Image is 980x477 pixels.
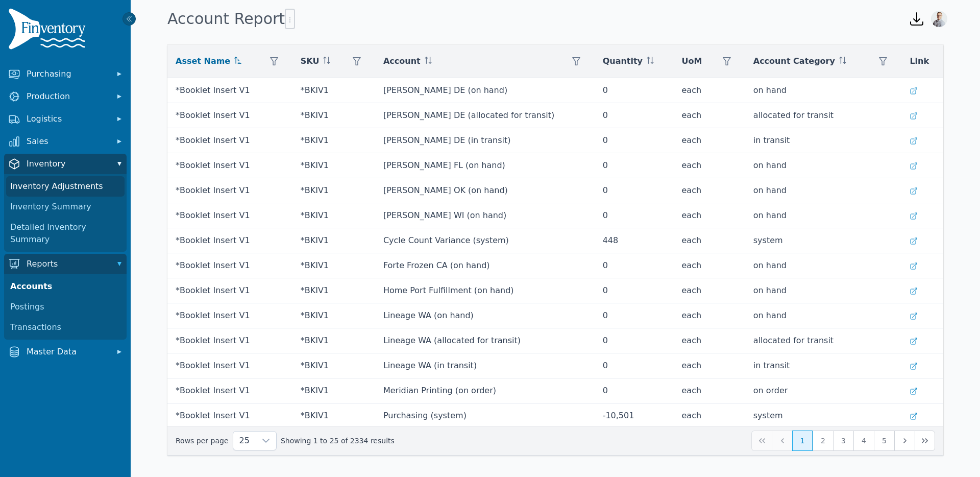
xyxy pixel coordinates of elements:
td: *BKIV1 [292,378,375,403]
td: 0 [595,328,674,353]
a: Inventory Adjustments [6,176,125,197]
td: each [674,128,745,153]
td: Meridian Printing (on order) [375,378,595,403]
td: each [674,253,745,278]
span: Inventory [27,158,108,170]
a: Transactions [6,317,125,338]
img: Finventory [8,8,90,54]
td: each [674,178,745,203]
td: *BKIV1 [292,353,375,378]
td: [PERSON_NAME] FL (on hand) [375,153,595,178]
td: each [674,378,745,403]
td: on hand [745,78,902,103]
span: Showing 1 to 25 of 2334 results [281,436,395,446]
td: Lineage WA (allocated for transit) [375,328,595,353]
td: -10,501 [595,403,674,428]
td: [PERSON_NAME] DE (on hand) [375,78,595,103]
td: in transit [745,128,902,153]
td: [PERSON_NAME] DE (allocated for transit) [375,103,595,128]
td: *BKIV1 [292,303,375,328]
button: Page 5 [874,431,894,451]
td: Lineage WA (in transit) [375,353,595,378]
td: *Booklet Insert V1 [167,103,292,128]
td: allocated for transit [745,103,902,128]
td: each [674,278,745,303]
td: *Booklet Insert V1 [167,278,292,303]
td: *Booklet Insert V1 [167,353,292,378]
td: 0 [595,178,674,203]
td: *Booklet Insert V1 [167,253,292,278]
td: in transit [745,353,902,378]
h1: Account Report [167,9,295,29]
td: on hand [745,203,902,228]
td: *Booklet Insert V1 [167,153,292,178]
td: Forte Frozen CA (on hand) [375,253,595,278]
td: Home Port Fulfillment (on hand) [375,278,595,303]
td: each [674,153,745,178]
td: each [674,303,745,328]
td: each [674,78,745,103]
td: *BKIV1 [292,403,375,428]
button: Master Data [4,342,127,362]
td: each [674,403,745,428]
span: Master Data [27,346,108,358]
td: *BKIV1 [292,178,375,203]
button: Purchasing [4,64,127,84]
td: *Booklet Insert V1 [167,78,292,103]
td: 0 [595,128,674,153]
span: Link [910,55,929,67]
span: Asset Name [176,55,230,67]
img: Joshua Benton [931,11,947,27]
td: *BKIV1 [292,128,375,153]
span: Account [383,55,421,67]
td: 0 [595,253,674,278]
td: on hand [745,178,902,203]
span: UoM [682,55,702,67]
span: Reports [27,258,108,270]
td: *Booklet Insert V1 [167,203,292,228]
td: 448 [595,228,674,253]
td: 0 [595,153,674,178]
td: on hand [745,153,902,178]
span: Sales [27,135,108,148]
a: Postings [6,297,125,317]
td: on hand [745,253,902,278]
span: Account Category [753,55,835,67]
td: on hand [745,278,902,303]
a: Inventory Summary [6,197,125,217]
button: Reports [4,254,127,274]
span: Logistics [27,113,108,125]
td: *BKIV1 [292,228,375,253]
td: *Booklet Insert V1 [167,328,292,353]
td: *BKIV1 [292,278,375,303]
button: Logistics [4,109,127,129]
td: *Booklet Insert V1 [167,128,292,153]
td: *BKIV1 [292,103,375,128]
td: on order [745,378,902,403]
td: *BKIV1 [292,253,375,278]
td: *Booklet Insert V1 [167,403,292,428]
td: [PERSON_NAME] DE (in transit) [375,128,595,153]
span: SKU [301,55,320,67]
td: Cycle Count Variance (system) [375,228,595,253]
td: 0 [595,378,674,403]
a: Detailed Inventory Summary [6,217,125,250]
td: *BKIV1 [292,328,375,353]
td: [PERSON_NAME] OK (on hand) [375,178,595,203]
span: Rows per page [233,432,256,450]
td: 0 [595,278,674,303]
button: Production [4,86,127,107]
td: each [674,103,745,128]
td: on hand [745,303,902,328]
td: Purchasing (system) [375,403,595,428]
button: Inventory [4,154,127,174]
td: 0 [595,103,674,128]
td: *Booklet Insert V1 [167,178,292,203]
td: system [745,403,902,428]
td: each [674,228,745,253]
button: Sales [4,131,127,152]
td: *BKIV1 [292,153,375,178]
td: allocated for transit [745,328,902,353]
button: Next Page [894,431,915,451]
td: 0 [595,353,674,378]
